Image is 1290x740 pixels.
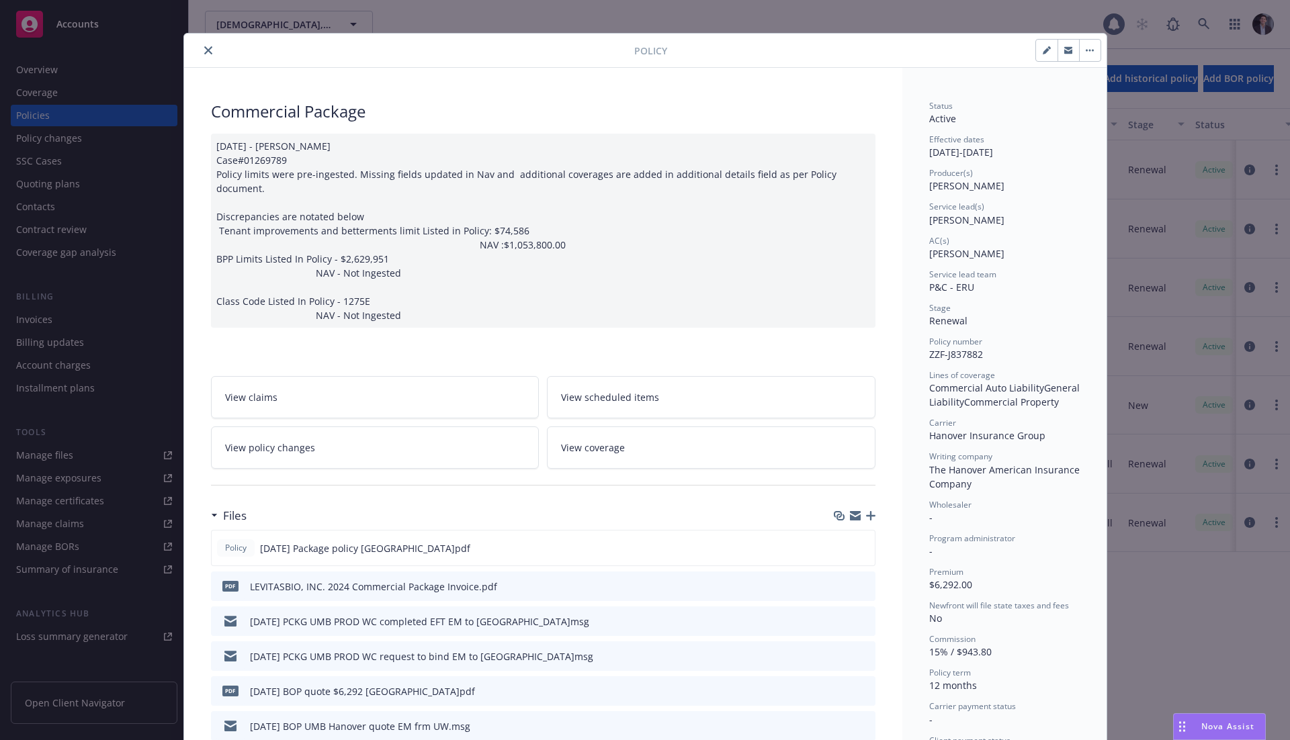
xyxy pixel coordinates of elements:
[211,507,247,524] div: Files
[929,578,972,591] span: $6,292.00
[929,348,983,361] span: ZZF-J837882
[929,179,1004,192] span: [PERSON_NAME]
[929,369,995,381] span: Lines of coverage
[250,649,593,663] div: [DATE] PCKG UMB PROD WC request to bind EM to [GEOGRAPHIC_DATA]msg
[929,511,933,524] span: -
[211,134,875,328] div: [DATE] - [PERSON_NAME] Case#01269789 Policy limits were pre-ingested. Missing fields updated in N...
[929,214,1004,226] span: [PERSON_NAME]
[929,201,984,212] span: Service lead(s)
[225,390,277,404] span: View claims
[858,580,870,594] button: preview file
[929,600,1069,611] span: Newfront will file state taxes and fees
[211,426,540,469] a: View policy changes
[929,612,942,625] span: No
[836,684,847,698] button: download file
[222,581,239,591] span: pdf
[836,649,847,663] button: download file
[929,545,933,557] span: -
[836,541,847,555] button: download file
[858,649,870,663] button: preview file
[929,100,953,111] span: Status
[858,614,870,629] button: preview file
[858,684,870,698] button: preview file
[260,541,470,555] span: [DATE] Package policy [GEOGRAPHIC_DATA]pdf
[929,679,977,692] span: 12 months
[223,507,247,524] h3: Files
[929,451,992,462] span: Writing company
[929,381,1044,394] span: Commercial Auto Liability
[1201,721,1254,732] span: Nova Assist
[929,281,974,293] span: P&C - ERU
[836,580,847,594] button: download file
[929,336,982,347] span: Policy number
[929,134,984,145] span: Effective dates
[964,396,1059,408] span: Commercial Property
[250,614,589,629] div: [DATE] PCKG UMB PROD WC completed EFT EM to [GEOGRAPHIC_DATA]msg
[857,541,869,555] button: preview file
[929,700,1016,712] span: Carrier payment status
[211,376,540,418] a: View claims
[929,134,1080,159] div: [DATE] - [DATE]
[836,614,847,629] button: download file
[250,719,470,733] div: [DATE] BOP UMB Hanover quote EM frm UW.msg
[858,719,870,733] button: preview file
[929,463,1082,490] span: The Hanover American Insurance Company
[200,42,216,58] button: close
[929,667,971,678] span: Policy term
[929,533,1015,544] span: Program administrator
[222,542,249,554] span: Policy
[929,247,1004,260] span: [PERSON_NAME]
[561,441,625,455] span: View coverage
[929,499,972,510] span: Wholesaler
[547,376,875,418] a: View scheduled items
[929,566,963,577] span: Premium
[929,235,949,246] span: AC(s)
[250,580,497,594] div: LEVITASBIO, INC. 2024 Commercial Package Invoice.pdf
[561,390,659,404] span: View scheduled items
[929,429,1045,442] span: Hanover Insurance Group
[1174,714,1191,739] div: Drag to move
[225,441,315,455] span: View policy changes
[211,100,875,123] div: Commercial Package
[929,302,951,314] span: Stage
[929,314,967,327] span: Renewal
[929,381,1082,408] span: General Liability
[222,686,239,696] span: pdf
[634,44,667,58] span: Policy
[929,713,933,726] span: -
[929,269,996,280] span: Service lead team
[929,645,992,658] span: 15% / $943.80
[250,684,475,698] div: [DATE] BOP quote $6,292 [GEOGRAPHIC_DATA]pdf
[547,426,875,469] a: View coverage
[1173,713,1266,740] button: Nova Assist
[929,112,956,125] span: Active
[929,417,956,428] span: Carrier
[929,167,973,179] span: Producer(s)
[836,719,847,733] button: download file
[929,633,976,645] span: Commission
